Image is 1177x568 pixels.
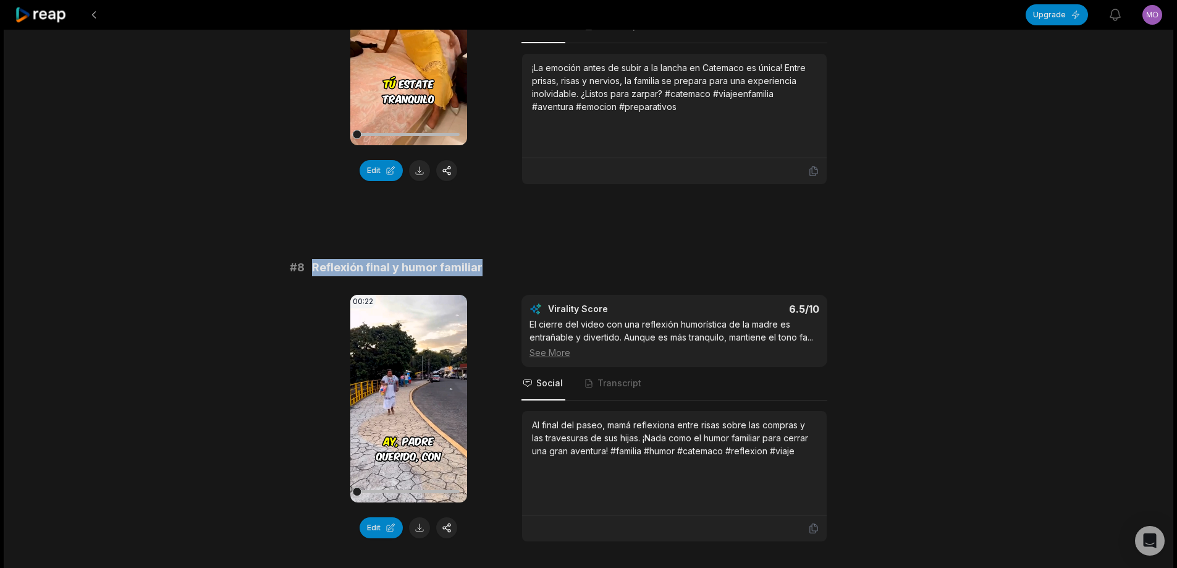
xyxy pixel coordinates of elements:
[360,160,403,181] button: Edit
[536,377,563,389] span: Social
[529,318,819,359] div: El cierre del video con una reflexión humorística de la madre es entrañable y divertido. Aunque e...
[532,61,817,113] div: ¡La emoción antes de subir a la lancha en Catemaco es única! Entre prisas, risas y nervios, la fa...
[1026,4,1088,25] button: Upgrade
[290,259,305,276] span: # 8
[597,377,641,389] span: Transcript
[1135,526,1165,556] div: Open Intercom Messenger
[532,418,817,457] div: Al final del paseo, mamá reflexiona entre risas sobre las compras y las travesuras de sus hijas. ...
[529,346,819,359] div: See More
[686,303,819,315] div: 6.5 /10
[350,295,467,502] video: Your browser does not support mp4 format.
[312,259,483,276] span: Reflexión final y humor familiar
[548,303,681,315] div: Virality Score
[521,367,827,401] nav: Tabs
[360,517,403,538] button: Edit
